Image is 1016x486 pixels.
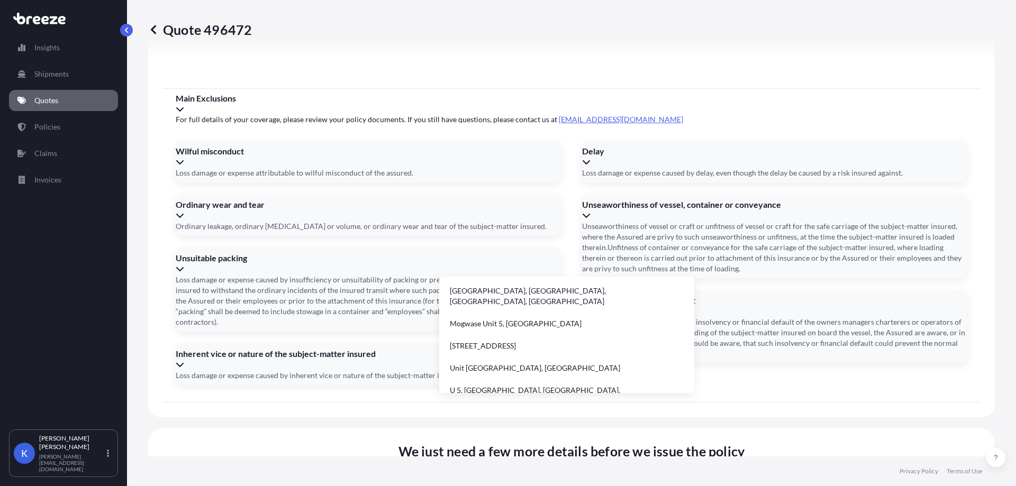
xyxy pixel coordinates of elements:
[34,122,60,132] p: Policies
[582,295,967,316] div: Insolvency or financial default
[176,253,561,274] div: Unsuitable packing
[176,146,561,157] span: Wilful misconduct
[34,42,60,53] p: Insights
[947,467,982,475] a: Terms of Use
[582,295,967,306] span: Insolvency or financial default
[21,448,28,459] span: K
[9,37,118,58] a: Insights
[176,114,967,125] span: For full details of your coverage, please review your policy documents. If you still have questio...
[176,168,413,178] span: Loss damage or expense attributable to wilful misconduct of the assured.
[443,336,690,356] li: [STREET_ADDRESS]
[39,453,105,472] p: [PERSON_NAME][EMAIL_ADDRESS][DOMAIN_NAME]
[176,146,561,167] div: Wilful misconduct
[582,221,967,274] span: Unseaworthiness of vessel or craft or unfitness of vessel or craft for the safe carriage of the s...
[176,221,547,232] span: Ordinary leakage, ordinary [MEDICAL_DATA] or volume, or ordinary wear and tear of the subject-mat...
[176,253,561,263] span: Unsuitable packing
[9,143,118,164] a: Claims
[34,69,69,79] p: Shipments
[176,199,561,210] span: Ordinary wear and tear
[559,115,683,124] a: [EMAIL_ADDRESS][DOMAIN_NAME]
[9,169,118,190] a: Invoices
[443,358,690,378] li: Unit [GEOGRAPHIC_DATA], [GEOGRAPHIC_DATA]
[398,443,745,460] span: We just need a few more details before we issue the policy
[176,199,561,221] div: Ordinary wear and tear
[176,370,464,381] span: Loss damage or expense caused by inherent vice or nature of the subject-matter insured.
[582,168,903,178] span: Loss damage or expense caused by delay, even though the delay be caused by a risk insured against.
[9,90,118,111] a: Quotes
[443,380,690,411] li: U 5, [GEOGRAPHIC_DATA], [GEOGRAPHIC_DATA], [GEOGRAPHIC_DATA]
[176,93,967,104] span: Main Exclusions
[34,148,57,159] p: Claims
[148,21,252,38] p: Quote 496472
[9,63,118,85] a: Shipments
[582,199,967,221] div: Unseaworthiness of vessel, container or conveyance
[176,93,967,114] div: Main Exclusions
[39,434,105,451] p: [PERSON_NAME] [PERSON_NAME]
[443,314,690,334] li: Mogwase Unit 5, [GEOGRAPHIC_DATA]
[176,274,561,327] span: Loss damage or expense caused by insufficiency or unsuitability of packing or preparation of the ...
[582,146,967,157] span: Delay
[582,146,967,167] div: Delay
[34,175,61,185] p: Invoices
[443,281,690,311] li: [GEOGRAPHIC_DATA], [GEOGRAPHIC_DATA], [GEOGRAPHIC_DATA], [GEOGRAPHIC_DATA]
[34,95,58,106] p: Quotes
[9,116,118,137] a: Policies
[582,317,967,359] span: Loss damage or expense caused by insolvency or financial default of the owners managers charterer...
[176,349,561,370] div: Inherent vice or nature of the subject-matter insured
[900,467,938,475] a: Privacy Policy
[582,199,967,210] span: Unseaworthiness of vessel, container or conveyance
[176,349,561,359] span: Inherent vice or nature of the subject-matter insured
